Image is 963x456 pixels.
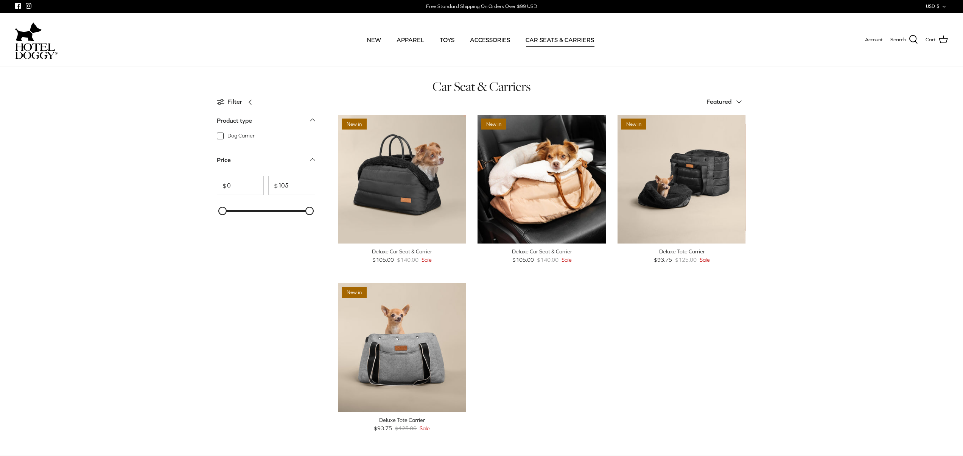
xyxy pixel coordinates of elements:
[621,119,646,130] span: New in
[217,78,747,95] h1: Car Seat & Carriers
[926,35,948,45] a: Cart
[112,27,848,53] div: Primary navigation
[512,256,534,264] span: $105.00
[478,115,606,244] a: Deluxe Car Seat & Carrier
[395,424,417,433] span: $125.00
[390,27,431,53] a: APPAREL
[15,20,42,43] img: dog-icon.svg
[269,183,278,189] span: $
[342,287,367,298] span: New in
[706,94,747,110] button: Featured
[15,3,21,9] a: Facebook
[338,247,467,264] a: Deluxe Car Seat & Carrier $105.00 $140.00 Sale
[360,27,388,53] a: NEW
[519,27,601,53] a: CAR SEATS & CARRIERS
[890,35,918,45] a: Search
[15,20,58,59] a: hoteldoggycom
[700,256,710,264] span: Sale
[217,183,226,189] span: $
[338,416,467,433] a: Deluxe Tote Carrier $93.75 $125.00 Sale
[618,247,746,256] div: Deluxe Tote Carrier
[426,1,537,12] a: Free Standard Shipping On Orders Over $99 USD
[15,43,58,59] img: hoteldoggycom
[227,132,255,140] span: Dog Carrier
[420,424,430,433] span: Sale
[338,115,467,244] a: Deluxe Car Seat & Carrier
[338,416,467,424] div: Deluxe Tote Carrier
[342,119,367,130] span: New in
[426,3,537,10] div: Free Standard Shipping On Orders Over $99 USD
[338,247,467,256] div: Deluxe Car Seat & Carrier
[422,256,432,264] span: Sale
[654,256,672,264] span: $93.75
[374,424,392,433] span: $93.75
[562,256,572,264] span: Sale
[217,154,315,171] a: Price
[217,176,264,195] input: From
[706,98,731,105] span: Featured
[463,27,517,53] a: ACCESSORIES
[890,36,906,44] span: Search
[478,247,606,256] div: Deluxe Car Seat & Carrier
[478,247,606,264] a: Deluxe Car Seat & Carrier $105.00 $140.00 Sale
[675,256,697,264] span: $125.00
[338,283,467,412] a: Deluxe Tote Carrier
[618,115,746,244] a: Deluxe Tote Carrier
[217,116,252,126] div: Product type
[217,115,315,132] a: Product type
[618,247,746,264] a: Deluxe Tote Carrier $93.75 $125.00 Sale
[865,37,883,42] span: Account
[372,256,394,264] span: $105.00
[227,97,242,107] span: Filter
[926,36,936,44] span: Cart
[481,119,506,130] span: New in
[397,256,418,264] span: $140.00
[217,93,257,111] a: Filter
[865,36,883,44] a: Account
[26,3,31,9] a: Instagram
[433,27,461,53] a: TOYS
[217,155,231,165] div: Price
[268,176,315,195] input: To
[537,256,559,264] span: $140.00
